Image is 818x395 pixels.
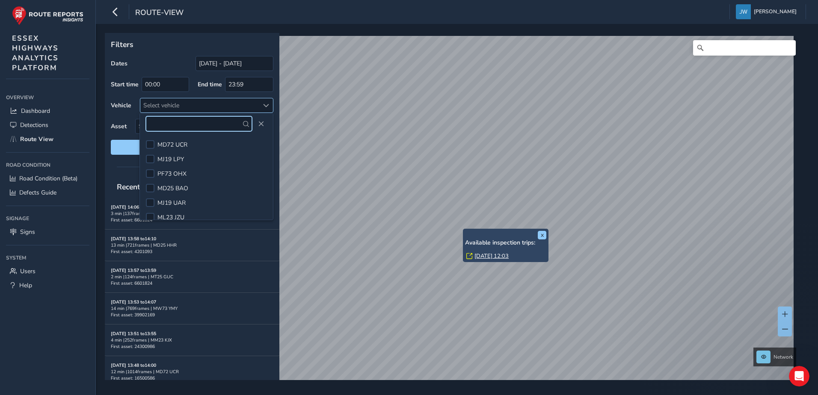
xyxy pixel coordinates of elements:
[111,343,155,350] span: First asset: 24300986
[111,280,152,286] span: First asset: 6601824
[736,4,800,19] button: [PERSON_NAME]
[6,225,89,239] a: Signs
[157,199,186,207] span: MJ19 UAR
[157,170,187,178] span: PF73 OHX
[20,228,35,236] span: Signs
[111,305,273,312] div: 14 min | 769 frames | MW73 YMY
[6,171,89,186] a: Road Condition (Beta)
[12,6,83,25] img: rr logo
[111,242,273,248] div: 13 min | 721 frames | MD25 HHR
[255,118,267,130] button: Close
[111,368,273,375] div: 12 min | 1014 frames | MD72 UCR
[20,135,53,143] span: Route View
[20,121,48,129] span: Detections
[6,264,89,278] a: Users
[111,337,273,343] div: 4 min | 252 frames | MM23 KJX
[111,267,156,274] strong: [DATE] 13:57 to 13:59
[111,312,155,318] span: First asset: 39902169
[157,184,188,192] span: MD25 BAO
[12,33,59,73] span: ESSEX HIGHWAYS ANALYTICS PLATFORM
[135,7,184,19] span: route-view
[754,4,797,19] span: [PERSON_NAME]
[136,119,259,133] span: Select an asset code
[6,91,89,104] div: Overview
[157,141,187,149] span: MD72 UCR
[6,132,89,146] a: Route View
[465,239,546,247] h6: Available inspection trips:
[108,36,794,390] canvas: Map
[21,107,50,115] span: Dashboard
[736,4,751,19] img: diamond-layout
[111,375,155,381] span: First asset: 16500586
[111,362,156,368] strong: [DATE] 13:48 to 14:00
[111,140,273,155] button: Reset filters
[111,299,156,305] strong: [DATE] 13:53 to 14:07
[6,104,89,118] a: Dashboard
[140,98,259,112] div: Select vehicle
[111,236,156,242] strong: [DATE] 13:58 to 14:10
[111,122,127,130] label: Asset
[157,155,184,163] span: MJ19 LPY
[774,354,793,360] span: Network
[6,278,89,292] a: Help
[789,366,809,386] iframe: Intercom live chat
[111,274,273,280] div: 2 min | 124 frames | MT25 GUC
[111,330,156,337] strong: [DATE] 13:51 to 13:55
[474,252,509,260] a: [DATE] 12:03
[111,176,165,198] span: Recent trips
[6,186,89,200] a: Defects Guide
[6,212,89,225] div: Signage
[19,189,56,197] span: Defects Guide
[111,80,139,88] label: Start time
[111,248,152,255] span: First asset: 4201093
[111,217,152,223] span: First asset: 6601824
[111,204,156,210] strong: [DATE] 14:06 to 14:08
[111,101,131,109] label: Vehicle
[111,210,273,217] div: 3 min | 137 frames | MT25 GUC
[6,159,89,171] div: Road Condition
[20,267,36,275] span: Users
[538,231,546,239] button: x
[111,39,273,50] p: Filters
[198,80,222,88] label: End time
[157,213,184,221] span: ML23 JZU
[117,143,267,151] span: Reset filters
[6,118,89,132] a: Detections
[111,59,127,68] label: Dates
[19,174,77,183] span: Road Condition (Beta)
[6,251,89,264] div: System
[19,281,32,289] span: Help
[693,40,796,56] input: Search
